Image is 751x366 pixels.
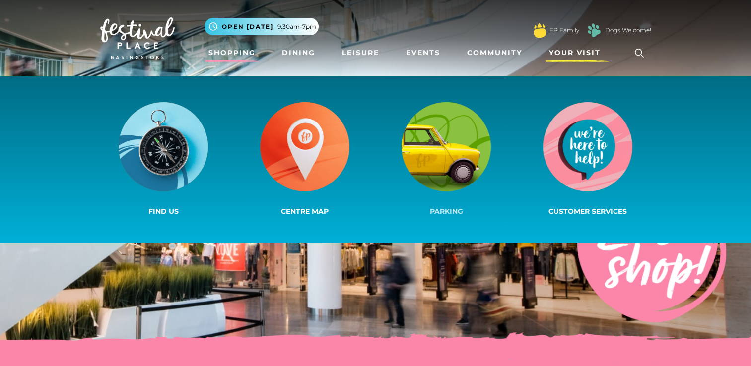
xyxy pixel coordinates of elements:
[430,207,463,216] span: Parking
[463,44,526,62] a: Community
[545,44,610,62] a: Your Visit
[605,26,651,35] a: Dogs Welcome!
[205,18,319,35] button: Open [DATE] 9.30am-7pm
[234,100,376,219] a: Centre Map
[93,100,234,219] a: Find us
[281,207,329,216] span: Centre Map
[517,100,659,219] a: Customer Services
[277,22,316,31] span: 9.30am-7pm
[205,44,260,62] a: Shopping
[376,100,517,219] a: Parking
[148,207,179,216] span: Find us
[222,22,273,31] span: Open [DATE]
[278,44,319,62] a: Dining
[549,48,601,58] span: Your Visit
[548,207,627,216] span: Customer Services
[338,44,383,62] a: Leisure
[549,26,579,35] a: FP Family
[100,17,175,59] img: Festival Place Logo
[402,44,444,62] a: Events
